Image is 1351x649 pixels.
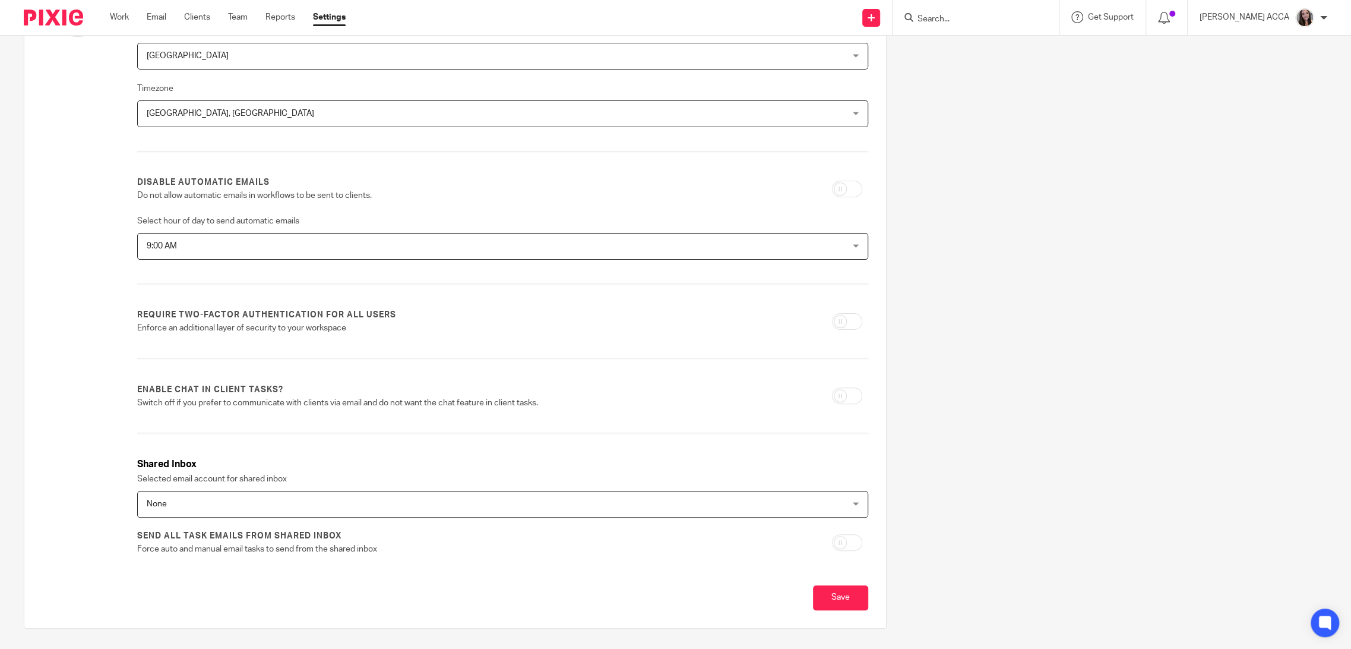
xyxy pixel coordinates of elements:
span: Get Support [1088,13,1134,21]
p: Enforce an additional layer of security to your workspace [137,322,618,334]
p: Force auto and manual email tasks to send from the shared inbox [137,543,618,555]
h3: Shared Inbox [137,458,868,471]
label: Select hour of day to send automatic emails [137,215,299,227]
a: Clients [184,11,210,23]
a: Settings [313,11,346,23]
a: Email [147,11,166,23]
input: Save [813,585,868,611]
span: None [147,500,167,508]
a: Work [110,11,129,23]
input: Search [916,14,1023,25]
label: Disable automatic emails [137,177,270,188]
img: Nicole%202023.jpg [1295,8,1314,27]
p: Switch off if you prefer to communicate with clients via email and do not want the chat feature i... [137,397,618,409]
label: Selected email account for shared inbox [137,473,287,485]
label: Enable chat in client tasks? [137,384,283,396]
img: Pixie [24,10,83,26]
span: 9:00 AM [147,242,177,250]
span: [GEOGRAPHIC_DATA] [147,52,229,60]
p: [PERSON_NAME] ACCA [1200,11,1289,23]
p: Do not allow automatic emails in workflows to be sent to clients. [137,190,618,201]
label: Send all task emails from shared inbox [137,530,341,542]
label: Require two-factor authentication for all users [137,309,396,321]
a: Team [228,11,248,23]
label: Timezone [137,83,173,94]
span: [GEOGRAPHIC_DATA], [GEOGRAPHIC_DATA] [147,109,314,118]
a: Reports [265,11,295,23]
